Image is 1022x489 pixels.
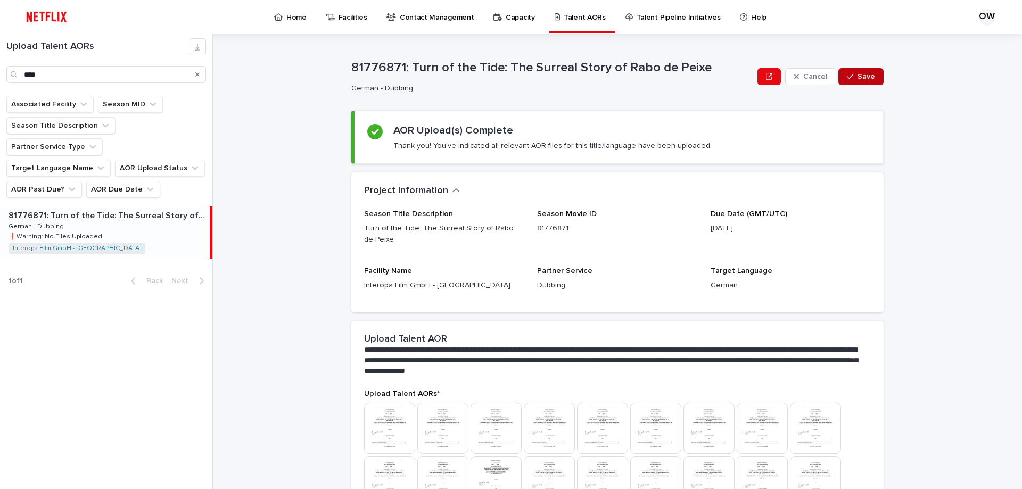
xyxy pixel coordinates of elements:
[393,141,712,151] p: Thank you! You've indicated all relevant AOR files for this title/language have been uploaded.
[115,160,205,177] button: AOR Upload Status
[364,334,447,345] h2: Upload Talent AOR
[13,245,141,252] a: Interopa Film GmbH - [GEOGRAPHIC_DATA]
[364,185,448,197] h2: Project Information
[364,267,412,275] span: Facility Name
[122,276,167,286] button: Back
[6,181,82,198] button: AOR Past Due?
[711,280,871,291] p: German
[393,124,513,137] h2: AOR Upload(s) Complete
[9,221,66,230] p: German - Dubbing
[6,117,116,134] button: Season Title Description
[858,73,875,80] span: Save
[838,68,884,85] button: Save
[364,185,460,197] button: Project Information
[711,223,871,234] p: [DATE]
[6,41,189,53] h1: Upload Talent AORs
[537,280,697,291] p: Dubbing
[9,231,104,241] p: ❗️Warning: No Files Uploaded
[140,277,163,285] span: Back
[537,267,592,275] span: Partner Service
[9,209,208,221] p: 81776871: Turn of the Tide: The Surreal Story of Rabo de Peixe
[6,96,94,113] button: Associated Facility
[364,280,524,291] p: Interopa Film GmbH - [GEOGRAPHIC_DATA]
[364,223,524,245] p: Turn of the Tide: The Surreal Story of Rabo de Peixe
[351,84,749,93] p: German - Dubbing
[978,9,995,26] div: OW
[21,6,72,28] img: ifQbXi3ZQGMSEF7WDB7W
[86,181,160,198] button: AOR Due Date
[167,276,212,286] button: Next
[171,277,195,285] span: Next
[537,210,597,218] span: Season Movie ID
[711,267,772,275] span: Target Language
[98,96,163,113] button: Season MID
[364,390,440,397] span: Upload Talent AORs
[711,210,787,218] span: Due Date (GMT/UTC)
[537,223,697,234] p: 81776871
[785,68,836,85] button: Cancel
[803,73,827,80] span: Cancel
[6,66,206,83] input: Search
[351,60,753,76] p: 81776871: Turn of the Tide: The Surreal Story of Rabo de Peixe
[364,210,453,218] span: Season Title Description
[6,160,111,177] button: Target Language Name
[6,138,103,155] button: Partner Service Type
